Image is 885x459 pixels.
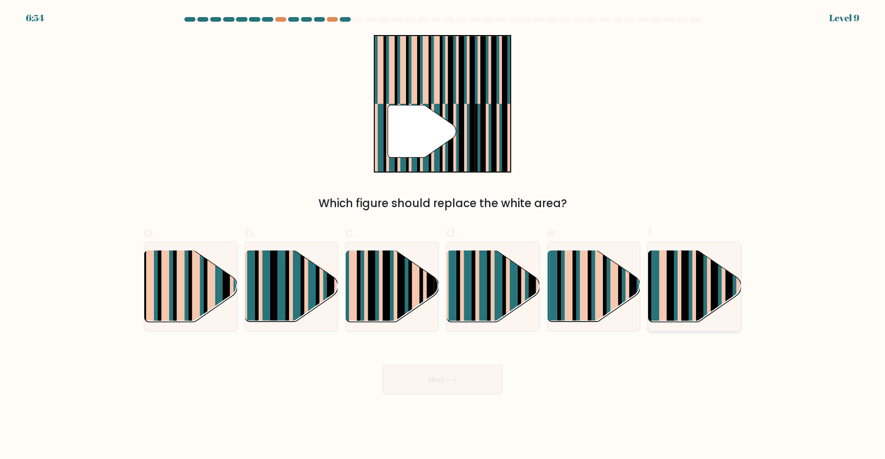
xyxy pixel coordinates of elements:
[245,223,256,241] span: b.
[547,223,557,241] span: e.
[648,223,654,241] span: f.
[383,365,502,394] button: Next
[446,223,457,241] span: d.
[149,195,736,212] div: Which figure should replace the white area?
[144,223,155,241] span: a.
[345,223,355,241] span: c.
[26,11,44,25] div: 6:54
[388,105,456,158] g: "
[829,11,859,25] div: Level 9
